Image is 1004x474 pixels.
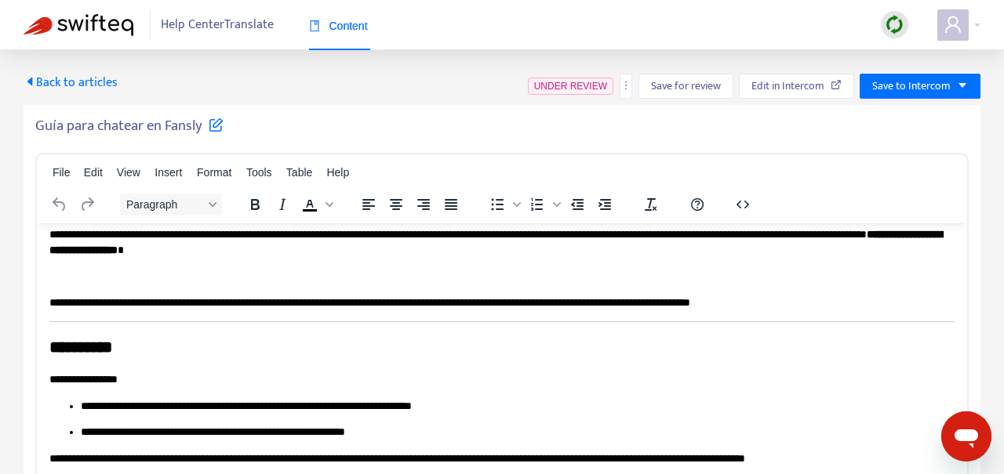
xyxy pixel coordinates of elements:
[944,15,962,34] span: user
[242,194,268,215] button: Bold
[620,80,631,91] span: more
[885,15,904,34] img: sync.dc5367851b00ba804db3.png
[246,166,272,179] span: Tools
[638,194,664,215] button: Clear formatting
[534,81,607,92] span: UNDER REVIEW
[296,194,336,215] div: Text color Black
[524,194,563,215] div: Numbered list
[269,194,296,215] button: Italic
[24,14,133,36] img: Swifteq
[620,74,632,99] button: more
[84,166,103,179] span: Edit
[53,166,71,179] span: File
[155,166,182,179] span: Insert
[74,194,100,215] button: Redo
[651,78,721,95] span: Save for review
[326,166,349,179] span: Help
[35,117,224,136] h5: Guía para chatear en Fansly
[941,411,991,461] iframe: Button to launch messaging window
[638,74,733,99] button: Save for review
[197,166,231,179] span: Format
[739,74,854,99] button: Edit in Intercom
[117,166,140,179] span: View
[161,10,274,40] span: Help Center Translate
[383,194,409,215] button: Align center
[591,194,618,215] button: Increase indent
[564,194,591,215] button: Decrease indent
[126,198,203,211] span: Paragraph
[309,20,368,32] span: Content
[24,72,118,93] span: Back to articles
[957,80,968,91] span: caret-down
[438,194,464,215] button: Justify
[46,194,73,215] button: Undo
[751,78,824,95] span: Edit in Intercom
[355,194,382,215] button: Align left
[286,166,312,179] span: Table
[24,75,36,88] span: caret-left
[684,194,711,215] button: Help
[410,194,437,215] button: Align right
[860,74,980,99] button: Save to Intercomcaret-down
[484,194,523,215] div: Bullet list
[872,78,951,95] span: Save to Intercom
[309,20,320,31] span: book
[120,194,222,215] button: Block Paragraph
